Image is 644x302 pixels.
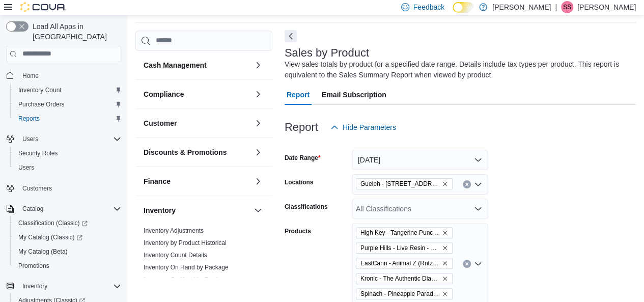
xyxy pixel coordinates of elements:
[18,100,65,108] span: Purchase Orders
[285,59,631,80] div: View sales totals by product for a specified date range. Details include tax types per product. T...
[144,263,229,271] span: Inventory On Hand by Package
[356,258,453,269] span: EastCann - Animal Z (Rntz x Animal Mints) - Indica - 7g
[14,231,87,243] a: My Catalog (Classic)
[2,202,125,216] button: Catalog
[144,89,250,99] button: Compliance
[252,59,264,71] button: Cash Management
[442,291,448,297] button: Remove Spinach - Pineapple Paradise 510 Thread Cartridge - 1g from selection in this group
[285,30,297,42] button: Next
[14,217,92,229] a: Classification (Classic)
[2,279,125,293] button: Inventory
[144,118,250,128] button: Customer
[453,2,474,13] input: Dark Mode
[144,176,171,186] h3: Finance
[285,47,369,59] h3: Sales by Product
[14,98,69,111] a: Purchase Orders
[463,260,471,268] button: Clear input
[356,242,453,254] span: Purple Hills - Live Resin - Shishka Dawg XL 510 Thread Cartridge - Hybrid - 1.2g
[326,117,400,138] button: Hide Parameters
[577,1,636,13] p: [PERSON_NAME]
[442,276,448,282] button: Remove Kronic - The Authentic Diamond & Terpene Infused Blunt - Hybrid - 1x3g from selection in t...
[10,146,125,160] button: Security Roles
[10,216,125,230] a: Classification (Classic)
[18,70,43,82] a: Home
[18,149,58,157] span: Security Roles
[360,228,440,238] span: High Key - Tangerine Punch Live Resin Concentrate - Hybrid - 1.2g
[360,243,440,253] span: Purple Hills - Live Resin - Shishka Dawg XL 510 Thread Cartridge - Hybrid - 1.2g
[360,273,440,284] span: Kronic - The Authentic Diamond & Terpene Infused Blunt - Hybrid - 1x3g
[29,21,121,42] span: Load All Apps in [GEOGRAPHIC_DATA]
[360,289,440,299] span: Spinach - Pineapple Paradise 510 Thread Cartridge - 1g
[14,260,53,272] a: Promotions
[144,118,177,128] h3: Customer
[10,112,125,126] button: Reports
[14,113,121,125] span: Reports
[18,163,34,172] span: Users
[14,113,44,125] a: Reports
[442,181,448,187] button: Remove Guelph - 86 Gordon St. Unit C from selection in this group
[322,85,386,105] span: Email Subscription
[18,248,68,256] span: My Catalog (Beta)
[442,260,448,266] button: Remove EastCann - Animal Z (Rntz x Animal Mints) - Indica - 7g from selection in this group
[144,147,227,157] h3: Discounts & Promotions
[18,280,121,292] span: Inventory
[18,203,121,215] span: Catalog
[18,219,88,227] span: Classification (Classic)
[18,233,82,241] span: My Catalog (Classic)
[252,204,264,216] button: Inventory
[252,88,264,100] button: Compliance
[356,273,453,284] span: Kronic - The Authentic Diamond & Terpene Infused Blunt - Hybrid - 1x3g
[144,276,226,284] span: Inventory On Hand by Product
[18,133,121,145] span: Users
[144,205,250,215] button: Inventory
[285,178,314,186] label: Locations
[463,180,471,188] button: Clear input
[442,230,448,236] button: Remove High Key - Tangerine Punch Live Resin Concentrate - Hybrid - 1.2g from selection in this g...
[252,146,264,158] button: Discounts & Promotions
[343,122,396,132] span: Hide Parameters
[22,135,38,143] span: Users
[18,203,47,215] button: Catalog
[22,184,52,193] span: Customers
[14,147,121,159] span: Security Roles
[20,2,66,12] img: Cova
[144,147,250,157] button: Discounts & Promotions
[2,68,125,83] button: Home
[10,259,125,273] button: Promotions
[14,84,66,96] a: Inventory Count
[360,258,440,268] span: EastCann - Animal Z (Rntz x Animal Mints) - Indica - 7g
[22,282,47,290] span: Inventory
[252,117,264,129] button: Customer
[144,205,176,215] h3: Inventory
[474,180,482,188] button: Open list of options
[474,205,482,213] button: Open list of options
[144,60,250,70] button: Cash Management
[356,178,453,189] span: Guelph - 86 Gordon St. Unit C
[474,260,482,268] button: Open list of options
[10,230,125,244] a: My Catalog (Classic)
[14,98,121,111] span: Purchase Orders
[10,160,125,175] button: Users
[356,227,453,238] span: High Key - Tangerine Punch Live Resin Concentrate - Hybrid - 1.2g
[14,231,121,243] span: My Catalog (Classic)
[18,69,121,82] span: Home
[14,245,121,258] span: My Catalog (Beta)
[144,176,250,186] button: Finance
[144,227,204,235] span: Inventory Adjustments
[144,227,204,234] a: Inventory Adjustments
[144,264,229,271] a: Inventory On Hand by Package
[285,121,318,133] h3: Report
[285,227,311,235] label: Products
[561,1,573,13] div: Samuel Somos
[10,244,125,259] button: My Catalog (Beta)
[144,239,227,247] span: Inventory by Product Historical
[10,83,125,97] button: Inventory Count
[144,251,207,259] span: Inventory Count Details
[22,72,39,80] span: Home
[14,84,121,96] span: Inventory Count
[555,1,557,13] p: |
[144,60,207,70] h3: Cash Management
[563,1,571,13] span: SS
[252,175,264,187] button: Finance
